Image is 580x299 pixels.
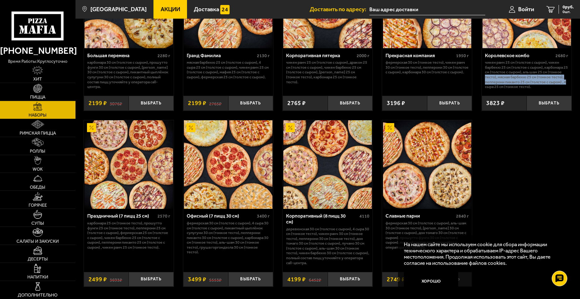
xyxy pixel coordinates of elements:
[385,123,394,132] img: Акционный
[30,149,45,154] span: Роллы
[187,221,270,255] p: Фермерская 30 см (толстое с сыром), 4 сыра 30 см (толстое с сыром), Пикантный цыплёнок сулугуни 3...
[257,53,270,58] span: 2130 г
[485,60,568,89] p: Чикен Ранч 25 см (толстое с сыром), Чикен Барбекю 25 см (толстое с сыром), Карбонара 25 см (толст...
[87,123,96,132] img: Акционный
[228,272,273,287] button: Выбрать
[486,100,505,106] span: 3823 ₽
[518,7,534,12] span: Войти
[228,96,273,111] button: Выбрать
[527,96,572,111] button: Выбрать
[30,95,45,99] span: Пицца
[386,221,469,250] p: Фермерская 30 см (толстое с сыром), Аль-Шам 30 см (тонкое тесто), [PERSON_NAME] 30 см (толстое с ...
[188,276,206,282] span: 3499 ₽
[387,276,405,282] span: 2749 ₽
[382,120,472,209] a: АкционныйСлавные парни
[183,120,273,209] a: АкционныйОфисный (7 пицц 30 см)
[209,100,221,106] s: 2765 ₽
[184,120,272,209] img: Офисный (7 пицц 30 см)
[310,7,369,12] span: Доставить по адресу:
[357,53,369,58] span: 2000 г
[110,276,122,282] s: 3693 ₽
[30,185,45,190] span: Обеды
[309,276,321,282] s: 6452 ₽
[209,276,221,282] s: 5553 ₽
[563,10,574,14] span: 0 шт.
[90,7,147,12] span: [GEOGRAPHIC_DATA]
[286,227,369,265] p: Деревенская 30 см (толстое с сыром), 4 сыра 30 см (тонкое тесто), Чикен Ранч 30 см (тонкое тесто)...
[129,272,174,287] button: Выбрать
[283,120,372,209] a: АкционныйКорпоративный (8 пицц 30 см)
[158,53,170,58] span: 2280 г
[89,100,107,106] span: 2199 ₽
[129,96,174,111] button: Выбрать
[369,4,485,15] input: Ваш адрес доставки
[220,5,229,14] img: 15daf4d41897b9f0e9f617042186c801.svg
[427,96,472,111] button: Выбрать
[194,7,219,12] span: Доставка
[29,203,47,208] span: Горячее
[89,276,107,282] span: 2499 ₽
[33,167,43,172] span: WOK
[386,60,469,75] p: Фермерская 30 см (тонкое тесто), Чикен Ранч 30 см (тонкое тесто), Пепперони 30 см (толстое с сыро...
[383,120,472,209] img: Славные парни
[286,60,369,84] p: Чикен Ранч 25 см (толстое с сыром), Дракон 25 см (толстое с сыром), Чикен Барбекю 25 см (толстое ...
[404,272,458,290] button: Хорошо
[110,100,122,106] s: 3076 ₽
[187,213,256,219] div: Офисный (7 пицц 30 см)
[33,77,42,81] span: Хит
[84,120,174,209] a: АкционныйПраздничный (7 пицц 25 см)
[456,53,469,58] span: 1950 г
[84,120,173,209] img: Праздничный (7 пицц 25 см)
[187,60,270,79] p: Мясная Барбекю 25 см (толстое с сыром), 4 сыра 25 см (толстое с сыром), Чикен Ранч 25 см (толстое...
[257,214,270,219] span: 3400 г
[286,53,355,59] div: Корпоративная пятерка
[555,53,568,58] span: 2680 г
[20,131,56,136] span: Римская пицца
[563,5,574,9] span: 0 руб.
[328,96,373,111] button: Выбрать
[386,213,454,219] div: Славные парни
[87,213,156,219] div: Праздничный (7 пицц 25 см)
[161,7,180,12] span: Акции
[359,214,369,219] span: 4110
[31,221,44,226] span: Супы
[186,123,195,132] img: Акционный
[287,100,306,106] span: 2765 ₽
[158,214,170,219] span: 2570 г
[328,272,373,287] button: Выбрать
[485,53,554,59] div: Королевское комбо
[28,257,48,261] span: Десерты
[187,53,256,59] div: Гранд Фамилиа
[456,214,469,219] span: 2840 г
[29,113,47,117] span: Наборы
[87,221,171,250] p: Карбонара 25 см (тонкое тесто), Прошутто Фунги 25 см (тонкое тесто), Пепперони 25 см (толстое с с...
[386,53,454,59] div: Прекрасная компания
[188,100,206,106] span: 2199 ₽
[16,239,59,244] span: Салаты и закуски
[27,275,48,279] span: Напитки
[286,213,358,225] div: Корпоративный (8 пицц 30 см)
[87,60,171,89] p: Карбонара 30 см (толстое с сыром), Прошутто Фунги 30 см (толстое с сыром), [PERSON_NAME] 30 см (т...
[404,241,562,266] p: На нашем сайте мы используем cookie для сбора информации технического характера и обрабатываем IP...
[287,276,306,282] span: 4199 ₽
[286,123,295,132] img: Акционный
[87,53,156,59] div: Большая перемена
[283,120,372,209] img: Корпоративный (8 пицц 30 см)
[387,100,405,106] span: 3196 ₽
[18,293,57,297] span: Дополнительно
